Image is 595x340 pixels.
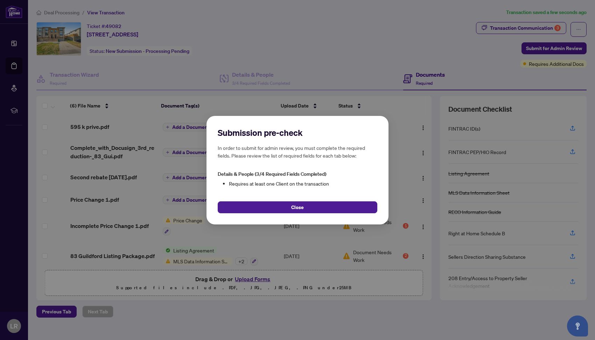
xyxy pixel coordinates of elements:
[567,315,588,336] button: Open asap
[218,127,377,138] h2: Submission pre-check
[229,179,377,187] li: Requires at least one Client on the transaction
[218,171,326,177] span: Details & People (3/4 Required Fields Completed)
[291,201,304,213] span: Close
[218,144,377,159] h5: In order to submit for admin review, you must complete the required fields. Please review the lis...
[218,201,377,213] button: Close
